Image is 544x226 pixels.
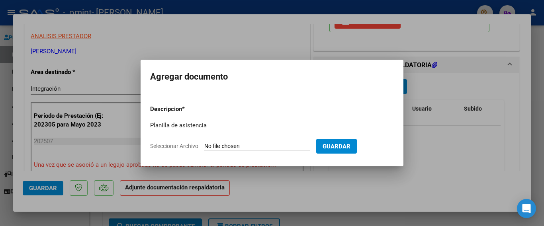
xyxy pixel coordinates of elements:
[150,69,394,84] h2: Agregar documento
[150,105,223,114] p: Descripcion
[323,143,350,150] span: Guardar
[316,139,357,154] button: Guardar
[517,199,536,218] div: Open Intercom Messenger
[150,143,198,149] span: Seleccionar Archivo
